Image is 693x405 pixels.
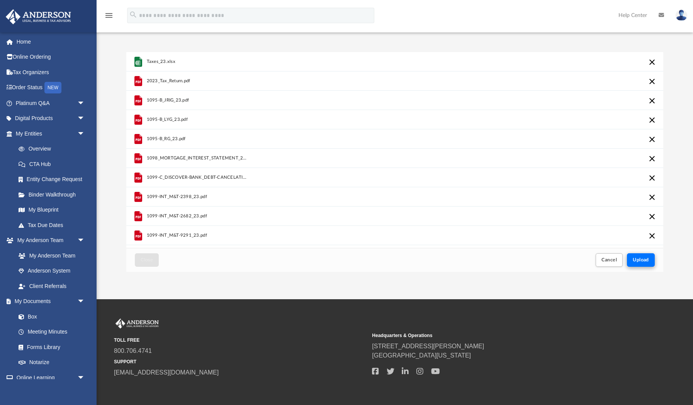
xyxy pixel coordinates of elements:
a: Forms Library [11,339,89,355]
button: Cancel this upload [647,173,657,183]
span: 1099-C_DISCOVER-BANK_DEBT-CANCELATION_23.pdf [147,175,248,180]
button: Cancel this upload [647,58,657,67]
a: My Entitiesarrow_drop_down [5,126,97,141]
a: Meeting Minutes [11,324,93,340]
i: search [129,10,138,19]
img: Anderson Advisors Platinum Portal [3,9,73,24]
a: 800.706.4741 [114,347,152,354]
a: My Anderson Teamarrow_drop_down [5,233,93,248]
a: Order StatusNEW [5,80,97,96]
a: Box [11,309,89,324]
span: arrow_drop_down [77,370,93,386]
a: menu [104,15,114,20]
a: Digital Productsarrow_drop_down [5,111,97,126]
span: Taxes_23.xlsx [147,59,175,64]
a: Overview [11,141,97,157]
a: Anderson System [11,263,93,279]
span: arrow_drop_down [77,95,93,111]
span: 1095-B_LYG_23.pdf [147,117,188,122]
a: Home [5,34,97,49]
button: Cancel [596,253,623,267]
small: TOLL FREE [114,337,367,344]
span: Cancel [601,258,617,262]
i: menu [104,11,114,20]
button: Cancel this upload [647,231,657,241]
span: 1099-INT_M&T-9291_23.pdf [147,233,207,238]
small: Headquarters & Operations [372,332,625,339]
a: [EMAIL_ADDRESS][DOMAIN_NAME] [114,369,219,376]
button: Cancel this upload [647,154,657,163]
span: arrow_drop_down [77,233,93,249]
a: CTA Hub [11,156,97,172]
a: Online Ordering [5,49,97,65]
button: Cancel this upload [647,77,657,86]
a: Entity Change Request [11,172,97,187]
span: 1099-INT_M&T-2398_23.pdf [147,194,207,199]
a: [GEOGRAPHIC_DATA][US_STATE] [372,352,471,359]
span: Upload [633,258,649,262]
span: 2023_Tax_Return.pdf [147,78,190,83]
span: 1095-B_RG_23.pdf [147,136,186,141]
a: Tax Organizers [5,64,97,80]
span: arrow_drop_down [77,294,93,310]
button: Close [135,253,159,267]
button: Upload [627,253,655,267]
a: Tax Due Dates [11,217,97,233]
span: arrow_drop_down [77,111,93,127]
span: 1095-B_JRIG_23.pdf [147,98,189,103]
small: SUPPORT [114,358,367,365]
button: Cancel this upload [647,96,657,105]
a: My Documentsarrow_drop_down [5,294,93,309]
a: Platinum Q&Aarrow_drop_down [5,95,97,111]
div: Upload [126,52,663,272]
button: Cancel this upload [647,115,657,125]
span: 1098_MORTGAGE_INTEREST_STATEMENT_23.pdf [147,156,248,161]
a: Client Referrals [11,278,93,294]
a: My Anderson Team [11,248,89,263]
div: grid [126,52,663,248]
a: [STREET_ADDRESS][PERSON_NAME] [372,343,484,349]
button: Cancel this upload [647,135,657,144]
a: Online Learningarrow_drop_down [5,370,93,385]
span: 1099-INT_M&T-2682_23.pdf [147,214,207,219]
img: User Pic [676,10,687,21]
a: My Blueprint [11,202,93,218]
img: Anderson Advisors Platinum Portal [114,319,160,329]
span: arrow_drop_down [77,126,93,142]
span: Close [141,258,153,262]
a: Binder Walkthrough [11,187,97,202]
a: Notarize [11,355,93,370]
button: Cancel this upload [647,212,657,221]
button: Cancel this upload [647,193,657,202]
div: NEW [44,82,61,93]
